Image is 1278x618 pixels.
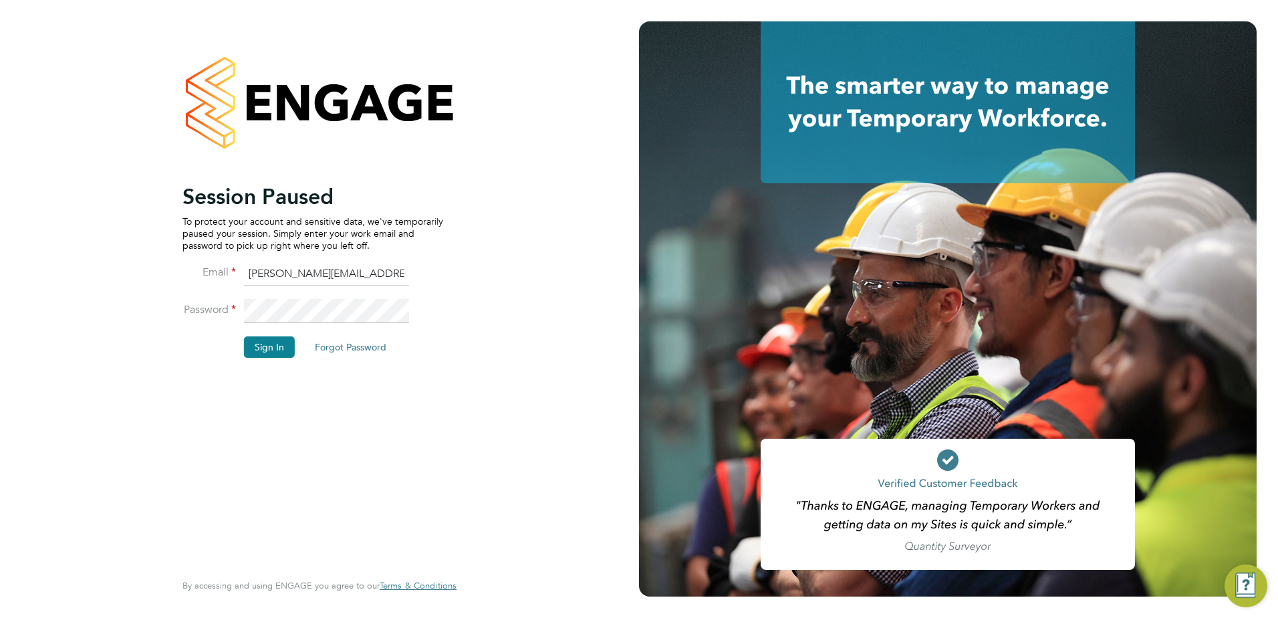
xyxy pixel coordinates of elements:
[182,183,443,210] h2: Session Paused
[380,581,457,591] a: Terms & Conditions
[182,215,443,252] p: To protect your account and sensitive data, we've temporarily paused your session. Simply enter y...
[1225,564,1267,607] button: Engage Resource Center
[182,580,457,591] span: By accessing and using ENGAGE you agree to our
[244,262,409,286] input: Enter your work email...
[182,303,236,317] label: Password
[182,266,236,280] label: Email
[244,336,295,358] button: Sign In
[304,336,397,358] button: Forgot Password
